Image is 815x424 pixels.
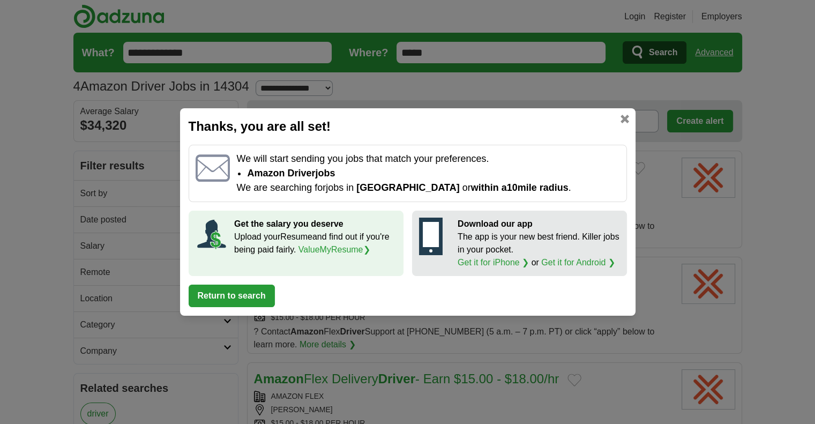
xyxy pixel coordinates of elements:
span: [GEOGRAPHIC_DATA] [356,182,459,193]
p: Get the salary you deserve [234,218,397,230]
li: Amazon Driver jobs [247,166,619,181]
p: Download our app [458,218,620,230]
p: We are searching for jobs in or . [236,181,619,195]
p: We will start sending you jobs that match your preferences. [236,152,619,166]
p: Upload your Resume and find out if you're being paid fairly. [234,230,397,256]
span: within a 10 mile radius [471,182,569,193]
a: Get it for Android ❯ [541,258,615,267]
button: Return to search [189,285,275,307]
h2: Thanks, you are all set! [189,117,627,136]
a: ValueMyResume❯ [298,245,370,254]
p: The app is your new best friend. Killer jobs in your pocket. or [458,230,620,269]
a: Get it for iPhone ❯ [458,258,529,267]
